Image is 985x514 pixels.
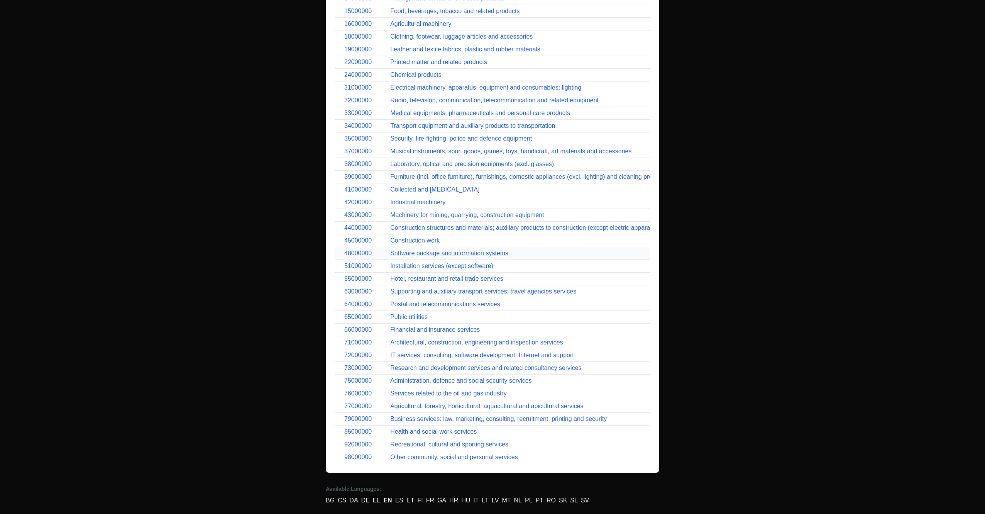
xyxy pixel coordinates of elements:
a: Agricultural machinery [390,20,451,27]
a: Software package and information systems [390,250,508,256]
a: HU [461,496,470,505]
a: 71000000 [344,339,372,346]
a: Architectural, construction, engineering and inspection services [390,339,563,346]
a: 72000000 [344,352,372,358]
p: Available Languages: [326,485,659,493]
a: RO [547,496,556,505]
a: Research and development services and related consultancy services [390,365,581,371]
a: GA [437,496,446,505]
a: 75000000 [344,377,372,384]
a: 41000000 [344,186,372,193]
a: 44000000 [344,224,372,231]
a: Transport equipment and auxiliary products to transportation [390,122,555,129]
a: IT [473,496,479,505]
a: 31000000 [344,84,372,91]
a: Hotel, restaurant and retail trade services [390,275,503,282]
a: Chemical products [390,71,442,78]
a: DE [361,496,370,505]
a: 45000000 [344,237,372,244]
a: Medical equipments, pharmaceuticals and personal care products [390,110,570,116]
a: 65000000 [344,314,372,320]
a: Laboratory, optical and precision equipments (excl. glasses) [390,161,554,167]
a: 39000000 [344,173,372,180]
a: Leather and textile fabrics, plastic and rubber materials [390,46,540,53]
a: 42000000 [344,199,372,205]
a: Business services: law, marketing, consulting, recruitment, printing and security [390,416,607,422]
a: LT [482,496,489,505]
a: 64000000 [344,301,372,307]
a: Printed matter and related products [390,59,487,65]
a: 76000000 [344,390,372,397]
a: PT [536,496,543,505]
a: Public utilities [390,314,428,320]
a: Financial and insurance services [390,326,480,333]
a: BG [326,496,335,505]
a: EN [383,496,392,505]
a: FI [417,496,423,505]
a: Installation services (except software) [390,263,493,269]
a: 92000000 [344,441,372,448]
a: MT [502,496,511,505]
a: Security, fire-fighting, police and defence equipment [390,135,532,142]
a: 73000000 [344,365,372,371]
a: 35000000 [344,135,372,142]
a: Furniture (incl. office furniture), furnishings, domestic appliances (excl. lighting) and cleanin... [390,173,667,180]
a: EL [373,496,381,505]
a: IT services: consulting, software development, Internet and support [390,352,574,358]
a: Musical instruments, sport goods, games, toys, handicraft, art materials and accessories [390,148,631,154]
a: 15000000 [344,8,372,14]
a: DA [349,496,358,505]
nav: Language Versions [326,485,659,505]
a: 22000000 [344,59,372,65]
a: PL [525,496,533,505]
a: Clothing, footwear, luggage articles and accessories [390,33,533,40]
a: LV [492,496,499,505]
a: Collected and [MEDICAL_DATA] [390,186,480,193]
a: 32000000 [344,97,372,103]
a: 18000000 [344,33,372,40]
a: SV [581,496,589,505]
a: 19000000 [344,46,372,53]
a: Radio, television, communication, telecommunication and related equipment [390,97,599,103]
a: Postal and telecommunications services [390,301,500,307]
a: Administration, defence and social security services [390,377,531,384]
a: 63000000 [344,288,372,295]
a: 48000000 [344,250,372,256]
a: 51000000 [344,263,372,269]
a: 79000000 [344,416,372,422]
a: 38000000 [344,161,372,167]
a: FR [426,496,434,505]
a: 85000000 [344,428,372,435]
a: ES [395,496,403,505]
a: Health and social work services [390,428,477,435]
a: 37000000 [344,148,372,154]
a: Machinery for mining, quarrying, construction equipment [390,212,544,218]
a: Agricultural, forestry, horticultural, aquacultural and apicultural services [390,403,583,409]
a: Industrial machinery [390,199,445,205]
a: SL [570,496,578,505]
a: ET [406,496,414,505]
a: Services related to the oil and gas industry [390,390,507,397]
a: Construction work [390,237,440,244]
a: Other community, social and personal services [390,454,518,460]
a: 77000000 [344,403,372,409]
a: 33000000 [344,110,372,116]
a: 55000000 [344,275,372,282]
a: 34000000 [344,122,372,129]
a: Electrical machinery, apparatus, equipment and consumables; lighting [390,84,581,91]
a: Recreational, cultural and sporting services [390,441,508,448]
a: Food, beverages, tobacco and related products [390,8,520,14]
a: CS [338,496,346,505]
a: 66000000 [344,326,372,333]
a: HR [449,496,458,505]
a: NL [514,496,522,505]
a: Construction structures and materials; auxiliary products to construction (except electric appara... [390,224,660,231]
a: 98000000 [344,454,372,460]
a: 16000000 [344,20,372,27]
a: 24000000 [344,71,372,78]
a: SK [559,496,567,505]
a: Supporting and auxiliary transport services; travel agencies services [390,288,576,295]
a: 43000000 [344,212,372,218]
